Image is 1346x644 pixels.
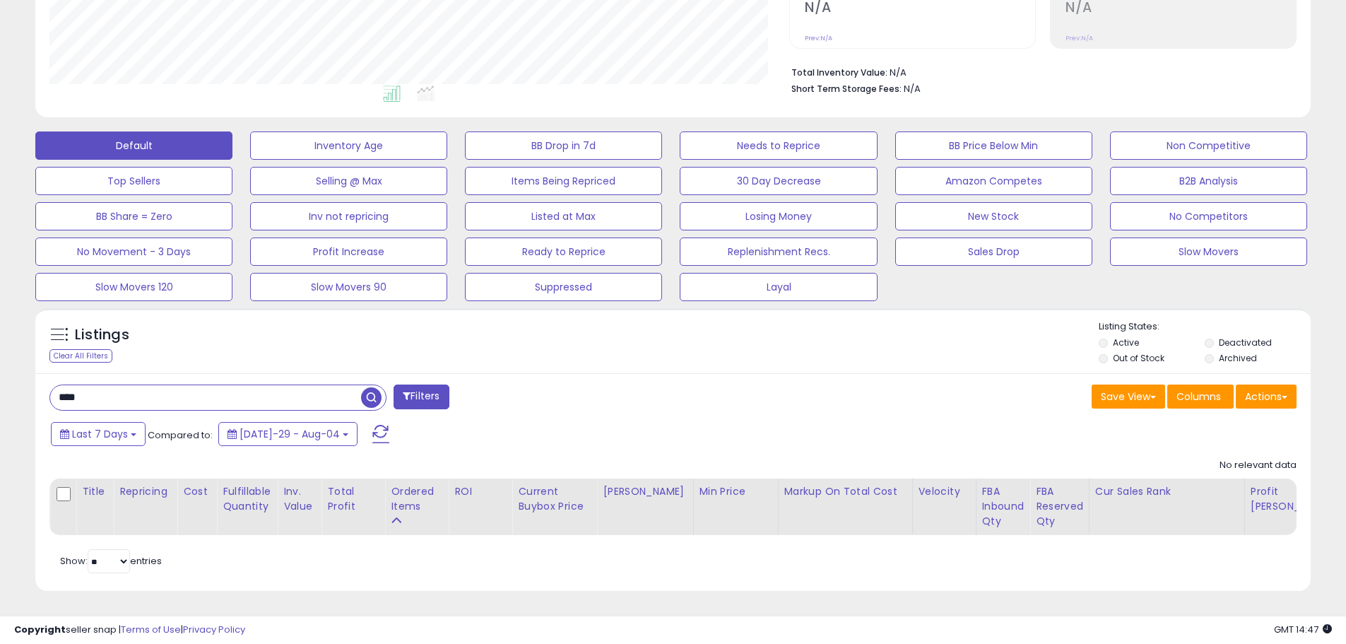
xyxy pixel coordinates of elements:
button: Save View [1092,385,1165,409]
div: Markup on Total Cost [784,484,907,499]
button: 30 Day Decrease [680,167,877,195]
a: Privacy Policy [183,623,245,636]
div: Min Price [699,484,772,499]
button: Items Being Repriced [465,167,662,195]
button: Layal [680,273,877,301]
div: No relevant data [1220,459,1297,472]
p: Listing States: [1099,320,1311,334]
div: Fulfillable Quantity [223,484,271,514]
div: Repricing [119,484,171,499]
div: Inv. value [283,484,315,514]
button: Needs to Reprice [680,131,877,160]
div: ROI [454,484,506,499]
b: Short Term Storage Fees: [791,83,902,95]
button: Columns [1167,385,1234,409]
span: 2025-08-12 14:47 GMT [1274,623,1332,636]
span: Columns [1176,390,1221,404]
li: N/A [791,63,1286,80]
button: BB Price Below Min [895,131,1092,160]
div: [PERSON_NAME] [603,484,687,499]
div: Title [82,484,107,499]
button: Last 7 Days [51,422,146,446]
div: Cur Sales Rank [1095,484,1239,499]
button: Profit Increase [250,238,447,266]
div: Ordered Items [391,484,442,514]
button: Suppressed [465,273,662,301]
div: Velocity [919,484,970,499]
button: Inventory Age [250,131,447,160]
label: Active [1113,336,1139,349]
div: Profit [PERSON_NAME] [1251,484,1335,514]
div: Current Buybox Price [518,484,591,514]
button: Selling @ Max [250,167,447,195]
button: Inv not repricing [250,202,447,230]
div: seller snap | | [14,623,245,637]
button: Listed at Max [465,202,662,230]
div: FBA Reserved Qty [1036,484,1083,529]
button: New Stock [895,202,1092,230]
button: Slow Movers 90 [250,273,447,301]
span: [DATE]-29 - Aug-04 [240,427,340,441]
button: Slow Movers [1110,238,1307,266]
button: Replenishment Recs. [680,238,877,266]
a: Terms of Use [121,623,181,636]
button: Slow Movers 120 [35,273,232,301]
button: Ready to Reprice [465,238,662,266]
button: Default [35,131,232,160]
button: No Movement - 3 Days [35,238,232,266]
div: Cost [183,484,211,499]
button: Non Competitive [1110,131,1307,160]
button: Top Sellers [35,167,232,195]
small: Prev: N/A [805,34,832,42]
label: Out of Stock [1113,352,1164,364]
button: BB Share = Zero [35,202,232,230]
button: Losing Money [680,202,877,230]
button: B2B Analysis [1110,167,1307,195]
span: Compared to: [148,428,213,442]
button: Filters [394,385,449,409]
b: Total Inventory Value: [791,66,887,78]
span: Show: entries [60,554,162,568]
button: [DATE]-29 - Aug-04 [218,422,358,446]
button: BB Drop in 7d [465,131,662,160]
strong: Copyright [14,623,66,636]
span: N/A [904,82,921,95]
button: Sales Drop [895,238,1092,266]
button: Amazon Competes [895,167,1092,195]
th: The percentage added to the cost of goods (COGS) that forms the calculator for Min & Max prices. [778,479,912,535]
h5: Listings [75,325,129,345]
span: Last 7 Days [72,427,128,441]
small: Prev: N/A [1065,34,1093,42]
label: Deactivated [1219,336,1272,349]
label: Archived [1219,352,1257,364]
div: FBA inbound Qty [982,484,1025,529]
button: No Competitors [1110,202,1307,230]
button: Actions [1236,385,1297,409]
div: Clear All Filters [49,349,112,363]
div: Total Profit [327,484,379,514]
